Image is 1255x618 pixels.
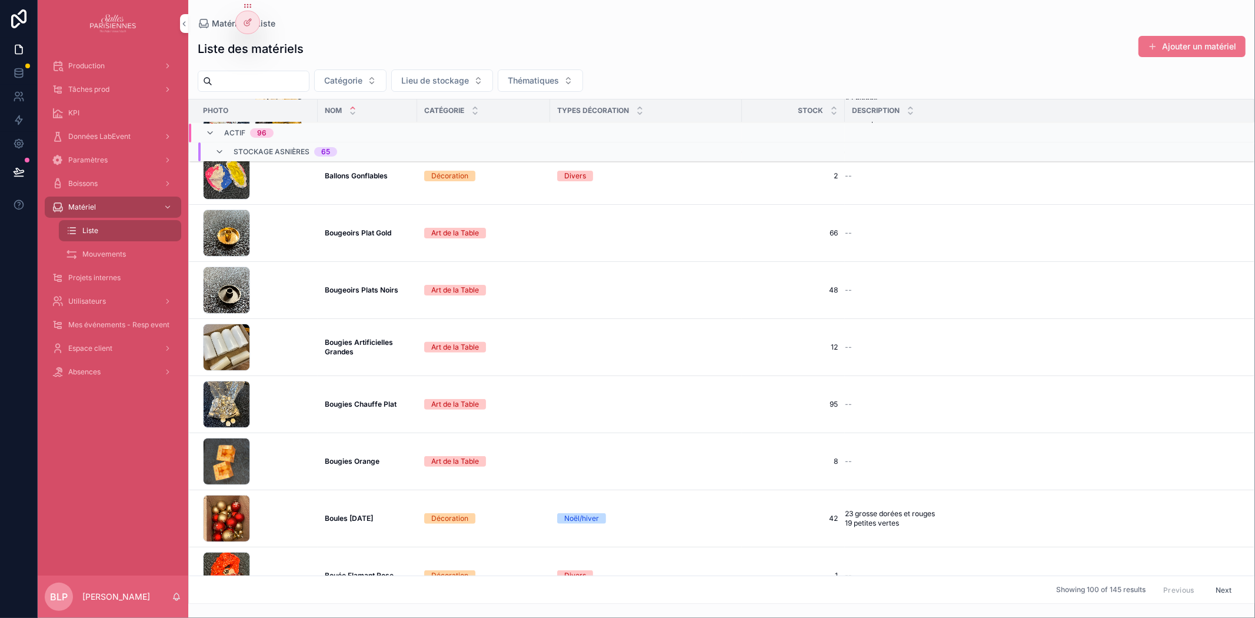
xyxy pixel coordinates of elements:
[845,400,1240,409] a: --
[45,149,181,171] a: Paramètres
[82,591,150,603] p: [PERSON_NAME]
[845,400,852,409] span: --
[82,226,98,235] span: Liste
[749,285,838,295] span: 48
[45,361,181,383] a: Absences
[431,456,479,467] div: Art de la Table
[424,570,543,581] a: Décoration
[45,338,181,359] a: Espace client
[749,514,838,523] a: 42
[38,47,188,398] div: scrollable content
[68,61,105,71] span: Production
[198,18,244,29] a: Matériel
[68,320,169,330] span: Mes événements - Resp event
[845,457,1240,466] a: --
[1207,580,1240,599] button: Next
[749,171,838,181] a: 2
[68,132,131,141] span: Données LabEvent
[324,75,362,87] span: Catégorie
[424,171,543,181] a: Décoration
[68,108,79,118] span: KPI
[234,147,309,157] span: Stockage Asnières
[68,155,108,165] span: Paramètres
[45,55,181,77] a: Production
[325,457,410,466] a: Bougies Orange
[431,342,479,353] div: Art de la Table
[45,314,181,335] a: Mes événements - Resp event
[45,79,181,100] a: Tâches prod
[198,41,304,57] h1: Liste des matériels
[224,128,245,138] span: Actif
[68,297,106,306] span: Utilisateurs
[749,571,838,580] a: 1
[325,400,397,408] strong: Bougies Chauffe Plat
[424,228,543,238] a: Art de la Table
[325,338,410,357] a: Bougies Artificielles Grandes
[59,220,181,241] a: Liste
[845,228,852,238] span: --
[798,106,823,115] span: Stock
[325,338,395,356] strong: Bougies Artificielles Grandes
[749,343,838,352] a: 12
[845,343,852,352] span: --
[749,457,838,466] a: 8
[325,171,388,180] strong: Ballons Gonflables
[431,171,468,181] div: Décoration
[45,267,181,288] a: Projets internes
[68,367,101,377] span: Absences
[564,171,586,181] div: Divers
[325,400,410,409] a: Bougies Chauffe Plat
[325,514,373,523] strong: Boules [DATE]
[90,14,137,33] img: App logo
[845,509,1240,528] a: 23 grosse dorées et rouges 19 petites vertes
[45,291,181,312] a: Utilisateurs
[424,399,543,410] a: Art de la Table
[314,69,387,92] button: Select Button
[256,18,275,29] a: Liste
[325,457,380,466] strong: Bougies Orange
[424,342,543,353] a: Art de la Table
[1139,36,1246,57] a: Ajouter un matériel
[845,457,852,466] span: --
[431,228,479,238] div: Art de la Table
[749,400,838,409] a: 95
[45,173,181,194] a: Boissons
[845,343,1240,352] a: --
[557,106,629,115] span: Types décoration
[45,126,181,147] a: Données LabEvent
[749,228,838,238] a: 66
[68,85,109,94] span: Tâches prod
[564,513,599,524] div: Noël/hiver
[852,106,900,115] span: Description
[557,513,735,524] a: Noël/hiver
[508,75,559,87] span: Thématiques
[68,179,98,188] span: Boissons
[845,171,852,181] span: --
[82,250,126,259] span: Mouvements
[325,285,410,295] a: Bougeoirs Plats Noirs
[564,570,586,581] div: Divers
[45,197,181,218] a: Matériel
[557,171,735,181] a: Divers
[845,285,1240,295] a: --
[845,571,1240,580] a: --
[1056,585,1146,594] span: Showing 100 of 145 results
[401,75,469,87] span: Lieu de stockage
[845,171,1240,181] a: --
[325,228,391,237] strong: Bougeoirs Plat Gold
[424,106,464,115] span: Catégorie
[59,244,181,265] a: Mouvements
[68,344,112,353] span: Espace client
[424,513,543,524] a: Décoration
[325,571,410,580] a: Bouée Flamant Rose
[68,202,96,212] span: Matériel
[45,102,181,124] a: KPI
[431,399,479,410] div: Art de la Table
[325,514,410,523] a: Boules [DATE]
[257,128,267,138] div: 96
